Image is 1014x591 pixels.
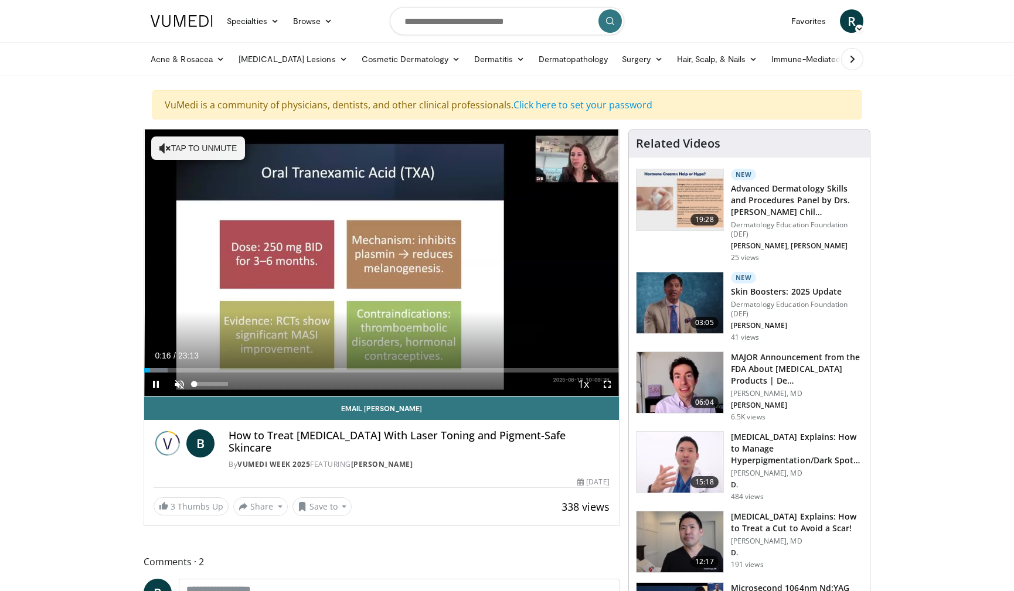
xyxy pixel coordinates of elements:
h3: [MEDICAL_DATA] Explains: How to Treat a Cut to Avoid a Scar! [731,511,863,534]
a: Specialties [220,9,286,33]
span: / [173,351,176,360]
a: Dermatitis [467,47,532,71]
div: [DATE] [577,477,609,487]
button: Share [233,497,288,516]
img: Vumedi Week 2025 [154,429,182,457]
span: 06:04 [690,397,719,408]
a: [PERSON_NAME] [351,459,413,469]
div: Volume Level [194,382,227,386]
span: 15:18 [690,476,719,488]
a: Hair, Scalp, & Nails [670,47,764,71]
h3: MAJOR Announcement from the FDA About [MEDICAL_DATA] Products | De… [731,351,863,387]
img: VuMedi Logo [151,15,213,27]
a: Cosmetic Dermatology [355,47,467,71]
p: 25 views [731,253,760,262]
img: 24945916-2cf7-46e8-ba42-f4b460d6138e.150x105_q85_crop-smart_upscale.jpg [637,511,723,572]
span: Comments 2 [144,554,620,569]
p: 6.5K views [731,412,765,422]
a: B [186,429,215,457]
p: 41 views [731,333,760,342]
button: Save to [292,497,352,516]
p: D. [731,548,863,558]
button: Unmute [168,373,191,396]
span: 3 [171,501,175,512]
span: 19:28 [690,214,719,226]
img: dd29cf01-09ec-4981-864e-72915a94473e.150x105_q85_crop-smart_upscale.jpg [637,169,723,230]
a: 3 Thumbs Up [154,497,229,515]
div: VuMedi is a community of physicians, dentists, and other clinical professionals. [152,90,862,119]
p: New [731,272,757,283]
button: Pause [144,373,168,396]
a: 15:18 [MEDICAL_DATA] Explains: How to Manage Hyperpigmentation/Dark Spots o… [PERSON_NAME], MD D.... [636,431,863,501]
a: Dermatopathology [532,47,615,71]
span: 0:16 [155,351,171,360]
p: [PERSON_NAME], MD [731,389,863,398]
p: [PERSON_NAME] [731,321,863,330]
p: 191 views [731,560,764,569]
a: 12:17 [MEDICAL_DATA] Explains: How to Treat a Cut to Avoid a Scar! [PERSON_NAME], MD D. 191 views [636,511,863,573]
p: New [731,169,757,180]
span: 12:17 [690,556,719,568]
h3: Skin Boosters: 2025 Update [731,286,863,298]
p: [PERSON_NAME], [PERSON_NAME] [731,241,863,251]
a: Favorites [784,9,833,33]
a: Acne & Rosacea [144,47,232,71]
a: Email [PERSON_NAME] [144,397,619,420]
h4: Related Videos [636,136,720,151]
button: Playback Rate [572,373,596,396]
div: By FEATURING [229,459,610,470]
span: 03:05 [690,317,719,329]
img: 5d8405b0-0c3f-45ed-8b2f-ed15b0244802.150x105_q85_crop-smart_upscale.jpg [637,272,723,333]
a: Vumedi Week 2025 [237,459,310,469]
a: Surgery [615,47,670,71]
span: 23:13 [178,351,199,360]
h4: How to Treat [MEDICAL_DATA] With Laser Toning and Pigment-Safe Skincare [229,429,610,455]
h3: [MEDICAL_DATA] Explains: How to Manage Hyperpigmentation/Dark Spots o… [731,431,863,466]
button: Tap to unmute [151,136,245,160]
a: [MEDICAL_DATA] Lesions [232,47,355,71]
a: R [840,9,863,33]
span: 338 views [562,500,610,514]
p: Dermatology Education Foundation (DEF) [731,220,863,239]
p: [PERSON_NAME] [731,401,863,410]
h3: Advanced Dermatology Skills and Procedures Panel by Drs. [PERSON_NAME] Chil… [731,183,863,218]
div: Progress Bar [144,368,619,373]
button: Fullscreen [596,373,619,396]
p: Dermatology Education Foundation (DEF) [731,300,863,319]
a: Browse [286,9,340,33]
p: D. [731,480,863,490]
img: b8d0b268-5ea7-42fe-a1b9-7495ab263df8.150x105_q85_crop-smart_upscale.jpg [637,352,723,413]
p: [PERSON_NAME], MD [731,469,863,478]
p: 484 views [731,492,764,501]
input: Search topics, interventions [390,7,624,35]
a: Immune-Mediated [764,47,859,71]
img: e1503c37-a13a-4aad-9ea8-1e9b5ff728e6.150x105_q85_crop-smart_upscale.jpg [637,432,723,493]
p: [PERSON_NAME], MD [731,537,863,546]
a: 03:05 New Skin Boosters: 2025 Update Dermatology Education Foundation (DEF) [PERSON_NAME] 41 views [636,272,863,342]
a: 19:28 New Advanced Dermatology Skills and Procedures Panel by Drs. [PERSON_NAME] Chil… Dermatolog... [636,169,863,262]
video-js: Video Player [144,129,619,397]
a: Click here to set your password [513,98,652,111]
a: 06:04 MAJOR Announcement from the FDA About [MEDICAL_DATA] Products | De… [PERSON_NAME], MD [PERS... [636,351,863,422]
